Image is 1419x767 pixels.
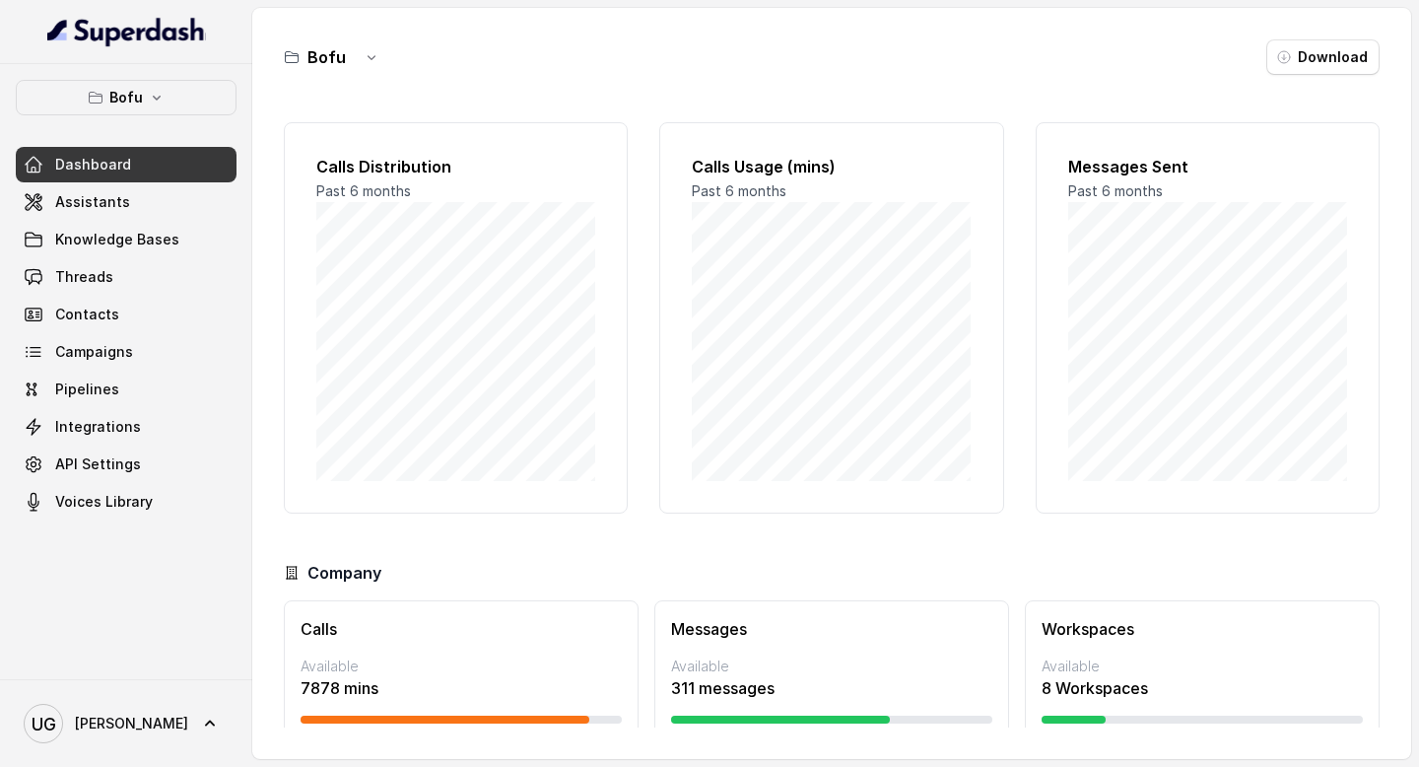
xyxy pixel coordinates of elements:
[47,16,206,47] img: light.svg
[55,192,130,212] span: Assistants
[55,155,131,174] span: Dashboard
[55,380,119,399] span: Pipelines
[692,182,786,199] span: Past 6 months
[671,657,992,676] p: Available
[1042,676,1363,700] p: 8 Workspaces
[55,454,141,474] span: API Settings
[1068,182,1163,199] span: Past 6 months
[16,222,236,257] a: Knowledge Bases
[55,267,113,287] span: Threads
[16,147,236,182] a: Dashboard
[316,155,595,178] h2: Calls Distribution
[1042,617,1363,641] h3: Workspaces
[671,676,992,700] p: 311 messages
[16,334,236,370] a: Campaigns
[671,617,992,641] h3: Messages
[55,342,133,362] span: Campaigns
[109,86,143,109] p: Bofu
[16,80,236,115] button: Bofu
[16,259,236,295] a: Threads
[16,372,236,407] a: Pipelines
[16,409,236,445] a: Integrations
[16,696,236,751] a: [PERSON_NAME]
[55,492,153,512] span: Voices Library
[301,657,622,676] p: Available
[16,484,236,520] a: Voices Library
[307,45,346,69] h3: Bofu
[301,676,622,700] p: 7878 mins
[32,714,56,734] text: UG
[301,617,622,641] h3: Calls
[16,297,236,332] a: Contacts
[307,561,381,585] h3: Company
[75,714,188,733] span: [PERSON_NAME]
[692,155,971,178] h2: Calls Usage (mins)
[316,182,411,199] span: Past 6 months
[55,305,119,324] span: Contacts
[1042,657,1363,676] p: Available
[16,447,236,482] a: API Settings
[55,230,179,249] span: Knowledge Bases
[1266,39,1380,75] button: Download
[1068,155,1347,178] h2: Messages Sent
[16,184,236,220] a: Assistants
[55,417,141,437] span: Integrations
